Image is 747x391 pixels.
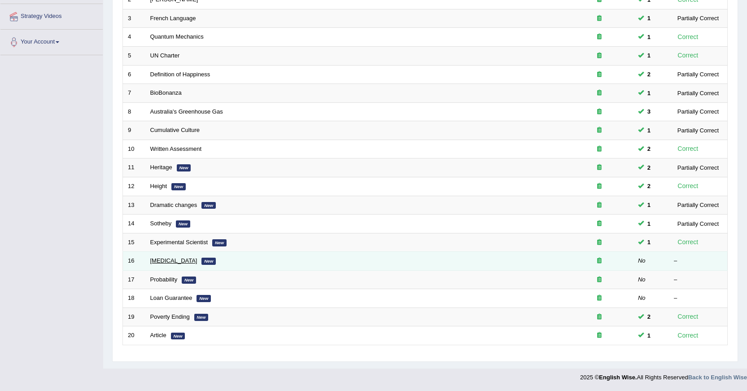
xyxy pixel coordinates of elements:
div: – [674,294,722,303]
div: Correct [674,50,702,61]
em: New [194,314,209,321]
div: Exam occurring question [571,14,628,23]
em: New [212,239,227,246]
td: 18 [123,289,145,308]
a: BioBonanza [150,89,182,96]
td: 16 [123,252,145,271]
td: 15 [123,233,145,252]
td: 19 [123,308,145,326]
span: You can still take this question [644,331,654,340]
div: Partially Correct [674,70,722,79]
span: You can still take this question [644,219,654,228]
a: Cumulative Culture [150,127,200,133]
a: Heritage [150,164,172,171]
em: New [177,164,191,171]
a: [MEDICAL_DATA] [150,257,197,264]
div: Exam occurring question [571,145,628,154]
div: – [674,276,722,284]
div: Exam occurring question [571,276,628,284]
td: 3 [123,9,145,28]
em: New [171,333,185,340]
td: 14 [123,215,145,233]
div: Exam occurring question [571,220,628,228]
a: Poverty Ending [150,313,190,320]
span: You can still take this question [644,181,654,191]
em: New [201,202,216,209]
td: 12 [123,177,145,196]
div: Exam occurring question [571,52,628,60]
div: Partially Correct [674,200,722,210]
td: 6 [123,65,145,84]
span: You can still take this question [644,13,654,23]
td: 4 [123,28,145,47]
div: Exam occurring question [571,238,628,247]
em: New [171,183,186,190]
div: Exam occurring question [571,108,628,116]
div: Exam occurring question [571,201,628,210]
div: Correct [674,237,702,247]
div: Correct [674,312,702,322]
div: Exam occurring question [571,331,628,340]
div: Partially Correct [674,163,722,172]
a: Australia's Greenhouse Gas [150,108,223,115]
div: Exam occurring question [571,126,628,135]
td: 5 [123,47,145,66]
td: 10 [123,140,145,158]
em: New [176,220,190,228]
strong: English Wise. [599,374,637,381]
div: Correct [674,32,702,42]
div: Partially Correct [674,107,722,116]
span: You can still take this question [644,107,654,116]
span: You can still take this question [644,126,654,135]
a: Loan Guarantee [150,294,192,301]
td: 20 [123,326,145,345]
span: You can still take this question [644,88,654,98]
span: You can still take this question [644,51,654,60]
em: No [638,294,646,301]
em: New [182,277,196,284]
div: Partially Correct [674,219,722,228]
div: Correct [674,181,702,191]
div: 2025 © All Rights Reserved [580,369,747,382]
a: Sotheby [150,220,172,227]
td: 11 [123,158,145,177]
em: New [197,295,211,302]
a: Definition of Happiness [150,71,210,78]
div: Exam occurring question [571,70,628,79]
em: No [638,276,646,283]
span: You can still take this question [644,70,654,79]
span: You can still take this question [644,312,654,321]
div: Correct [674,144,702,154]
span: You can still take this question [644,163,654,172]
span: You can still take this question [644,237,654,247]
a: UN Charter [150,52,180,59]
a: Probability [150,276,178,283]
td: 17 [123,270,145,289]
td: 7 [123,84,145,103]
div: Exam occurring question [571,163,628,172]
span: You can still take this question [644,144,654,154]
div: Partially Correct [674,13,722,23]
a: Strategy Videos [0,4,103,26]
a: Quantum Mechanics [150,33,204,40]
td: 9 [123,121,145,140]
a: Dramatic changes [150,202,197,208]
a: Article [150,332,166,338]
div: Partially Correct [674,88,722,98]
a: French Language [150,15,196,22]
div: Exam occurring question [571,33,628,41]
a: Your Account [0,30,103,52]
a: Back to English Wise [688,374,747,381]
div: Exam occurring question [571,182,628,191]
a: Height [150,183,167,189]
div: Partially Correct [674,126,722,135]
em: No [638,257,646,264]
span: You can still take this question [644,32,654,42]
td: 8 [123,102,145,121]
div: Exam occurring question [571,257,628,265]
a: Written Assessment [150,145,202,152]
div: – [674,257,722,265]
span: You can still take this question [644,200,654,210]
div: Exam occurring question [571,313,628,321]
